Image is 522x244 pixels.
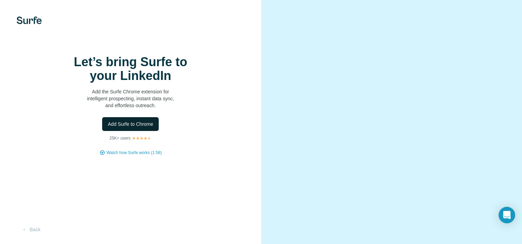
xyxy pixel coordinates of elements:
[17,17,42,24] img: Surfe's logo
[132,136,151,140] img: Rating Stars
[108,121,153,128] span: Add Surfe to Chrome
[499,207,515,223] div: Open Intercom Messenger
[107,150,162,156] button: Watch how Surfe works (1:58)
[17,223,45,236] button: Back
[102,117,159,131] button: Add Surfe to Chrome
[61,88,199,109] p: Add the Surfe Chrome extension for intelligent prospecting, instant data sync, and effortless out...
[61,55,199,83] h1: Let’s bring Surfe to your LinkedIn
[109,135,130,141] p: 25K+ users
